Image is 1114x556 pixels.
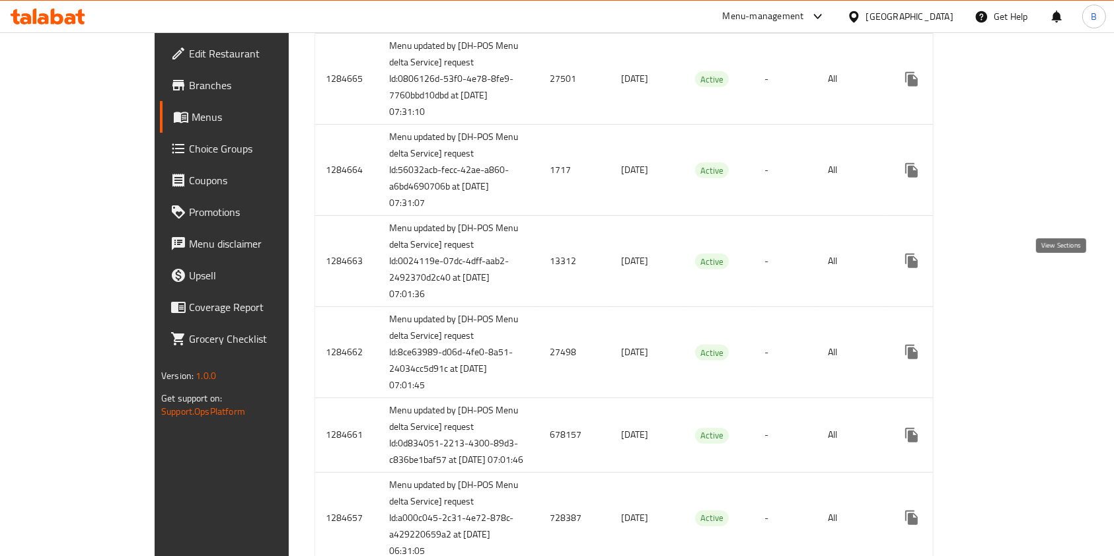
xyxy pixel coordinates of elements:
[315,306,379,398] td: 1284662
[160,164,341,196] a: Coupons
[192,109,330,125] span: Menus
[1091,9,1097,24] span: B
[866,9,953,24] div: [GEOGRAPHIC_DATA]
[754,306,817,398] td: -
[160,323,341,355] a: Grocery Checklist
[160,69,341,101] a: Branches
[723,9,804,24] div: Menu-management
[189,236,330,252] span: Menu disclaimer
[695,345,729,361] span: Active
[539,216,611,307] td: 13312
[196,367,216,384] span: 1.0.0
[621,426,648,443] span: [DATE]
[928,63,959,95] button: Change Status
[928,502,959,534] button: Change Status
[754,125,817,216] td: -
[539,34,611,125] td: 27501
[896,63,928,95] button: more
[189,172,330,188] span: Coupons
[928,245,959,277] button: Change Status
[189,77,330,93] span: Branches
[315,34,379,125] td: 1284665
[928,336,959,368] button: Change Status
[160,133,341,164] a: Choice Groups
[160,101,341,133] a: Menus
[161,390,222,407] span: Get support on:
[160,291,341,323] a: Coverage Report
[161,367,194,384] span: Version:
[621,509,648,526] span: [DATE]
[817,125,885,216] td: All
[160,196,341,228] a: Promotions
[189,299,330,315] span: Coverage Report
[379,216,539,307] td: Menu updated by [DH-POS Menu delta Service] request Id:0024119e-07dc-4dff-aab2-2492370d2c40 at [D...
[189,331,330,347] span: Grocery Checklist
[189,204,330,220] span: Promotions
[539,125,611,216] td: 1717
[379,306,539,398] td: Menu updated by [DH-POS Menu delta Service] request Id:8ce63989-d06d-4fe0-8a51-24034cc5d91c at [D...
[896,502,928,534] button: more
[621,70,648,87] span: [DATE]
[695,428,729,443] span: Active
[315,216,379,307] td: 1284663
[189,141,330,156] span: Choice Groups
[754,34,817,125] td: -
[817,306,885,398] td: All
[928,419,959,451] button: Change Status
[896,419,928,451] button: more
[817,216,885,307] td: All
[621,161,648,178] span: [DATE]
[379,125,539,216] td: Menu updated by [DH-POS Menu delta Service] request Id:56032acb-fecc-42ae-a860-a6bd4690706b at [D...
[896,245,928,277] button: more
[754,398,817,472] td: -
[817,398,885,472] td: All
[539,398,611,472] td: 678157
[695,254,729,269] span: Active
[621,252,648,269] span: [DATE]
[315,125,379,216] td: 1284664
[539,306,611,398] td: 27498
[695,71,729,87] div: Active
[817,34,885,125] td: All
[160,228,341,260] a: Menu disclaimer
[928,155,959,186] button: Change Status
[189,267,330,283] span: Upsell
[189,46,330,61] span: Edit Restaurant
[379,398,539,472] td: Menu updated by [DH-POS Menu delta Service] request Id:0d834051-2213-4300-89d3-c836be1baf57 at [D...
[161,403,245,420] a: Support.OpsPlatform
[379,34,539,125] td: Menu updated by [DH-POS Menu delta Service] request Id:0806126d-53f0-4e78-8fe9-7760bbd10dbd at [D...
[315,398,379,472] td: 1284661
[695,510,729,526] span: Active
[896,155,928,186] button: more
[896,336,928,368] button: more
[160,38,341,69] a: Edit Restaurant
[695,428,729,444] div: Active
[695,162,729,178] div: Active
[695,72,729,87] span: Active
[160,260,341,291] a: Upsell
[695,163,729,178] span: Active
[754,216,817,307] td: -
[621,343,648,361] span: [DATE]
